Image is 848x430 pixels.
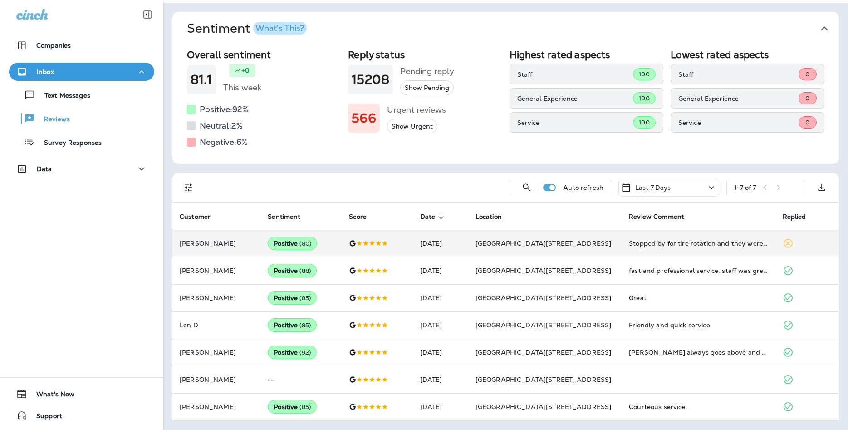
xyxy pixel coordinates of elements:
td: [DATE] [413,284,468,311]
div: Positive [268,291,317,305]
p: [PERSON_NAME] [180,294,253,301]
h1: 81.1 [191,72,212,87]
div: Positive [268,264,317,277]
span: Customer [180,213,222,221]
p: Staff [678,71,799,78]
div: Positive [268,346,317,359]
span: ( 80 ) [299,240,311,247]
button: Companies [9,36,154,54]
span: Score [349,213,367,221]
span: Review Comment [629,213,684,221]
p: [PERSON_NAME] [180,349,253,356]
div: Positive [268,237,317,250]
button: Filters [180,178,198,197]
button: What's This? [253,22,307,35]
span: Replied [783,213,818,221]
span: 100 [639,94,649,102]
div: 1 - 7 of 7 [734,184,756,191]
button: Collapse Sidebar [135,5,160,24]
button: What's New [9,385,154,403]
p: [PERSON_NAME] [180,403,253,410]
td: [DATE] [413,366,468,393]
span: [GEOGRAPHIC_DATA][STREET_ADDRESS] [475,403,612,411]
p: [PERSON_NAME] [180,240,253,247]
span: Sentiment [268,213,300,221]
h5: Positive: 92 % [200,102,249,117]
button: Text Messages [9,85,154,104]
span: Date [420,213,447,221]
div: Shawn always goes above and beyond for his customers. He’s the reason we keep going back! [629,348,768,357]
button: Show Urgent [387,119,437,134]
h2: Overall sentiment [187,49,341,60]
div: fast and professional service..staff was great and really cared about me and the job they did for... [629,266,768,275]
h5: Negative: 6 % [200,135,248,149]
div: What's This? [255,24,304,32]
span: [GEOGRAPHIC_DATA][STREET_ADDRESS] [475,376,612,384]
h2: Lowest rated aspects [671,49,824,60]
td: -- [260,366,342,393]
h2: Reply status [348,49,502,60]
p: Auto refresh [563,184,603,191]
h1: 566 [352,111,376,126]
p: Staff [517,71,633,78]
span: ( 88 ) [299,267,311,275]
p: Last 7 Days [635,184,671,191]
div: Friendly and quick service! [629,321,768,330]
td: [DATE] [413,339,468,366]
p: [PERSON_NAME] [180,376,253,383]
span: ( 85 ) [299,294,311,302]
span: Score [349,213,378,221]
button: Reviews [9,109,154,128]
button: Data [9,160,154,178]
span: [GEOGRAPHIC_DATA][STREET_ADDRESS] [475,294,612,302]
span: Date [420,213,436,221]
p: Data [37,165,52,173]
div: Great [629,293,768,302]
button: Survey Responses [9,133,154,152]
p: [PERSON_NAME] [180,267,253,274]
h5: Neutral: 2 % [200,119,243,133]
span: [GEOGRAPHIC_DATA][STREET_ADDRESS] [475,239,612,247]
span: [GEOGRAPHIC_DATA][STREET_ADDRESS] [475,321,612,329]
p: Reviews [35,115,70,124]
span: [GEOGRAPHIC_DATA][STREET_ADDRESS] [475,267,612,275]
p: General Experience [517,95,633,102]
div: Positive [268,400,317,414]
span: What's New [27,390,74,401]
div: SentimentWhat's This? [172,45,839,164]
h5: Urgent reviews [387,103,446,117]
button: Support [9,407,154,425]
span: [GEOGRAPHIC_DATA][STREET_ADDRESS] [475,348,612,356]
span: Location [475,213,514,221]
td: [DATE] [413,311,468,339]
p: Service [517,119,633,126]
p: Service [678,119,799,126]
p: Companies [36,42,71,49]
p: General Experience [678,95,799,102]
h2: Highest rated aspects [510,49,663,60]
span: 0 [805,94,809,102]
span: ( 85 ) [299,321,311,329]
button: Show Pending [400,80,454,95]
span: 0 [805,119,809,126]
td: [DATE] [413,230,468,257]
td: [DATE] [413,257,468,284]
span: ( 92 ) [299,349,311,356]
button: Export as CSV [813,178,831,197]
button: Search Reviews [518,178,536,197]
h1: Sentiment [187,21,307,36]
p: Text Messages [35,92,90,100]
p: +0 [241,66,250,75]
p: Len D [180,321,253,329]
p: Survey Responses [35,139,102,148]
div: Positive [268,318,317,332]
span: Replied [783,213,806,221]
button: Inbox [9,63,154,81]
span: ( 85 ) [299,403,311,411]
h1: 15208 [352,72,389,87]
div: Courteous service. [629,402,768,411]
span: 100 [639,119,649,126]
td: [DATE] [413,393,468,420]
span: 0 [805,70,809,78]
span: Sentiment [268,213,312,221]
